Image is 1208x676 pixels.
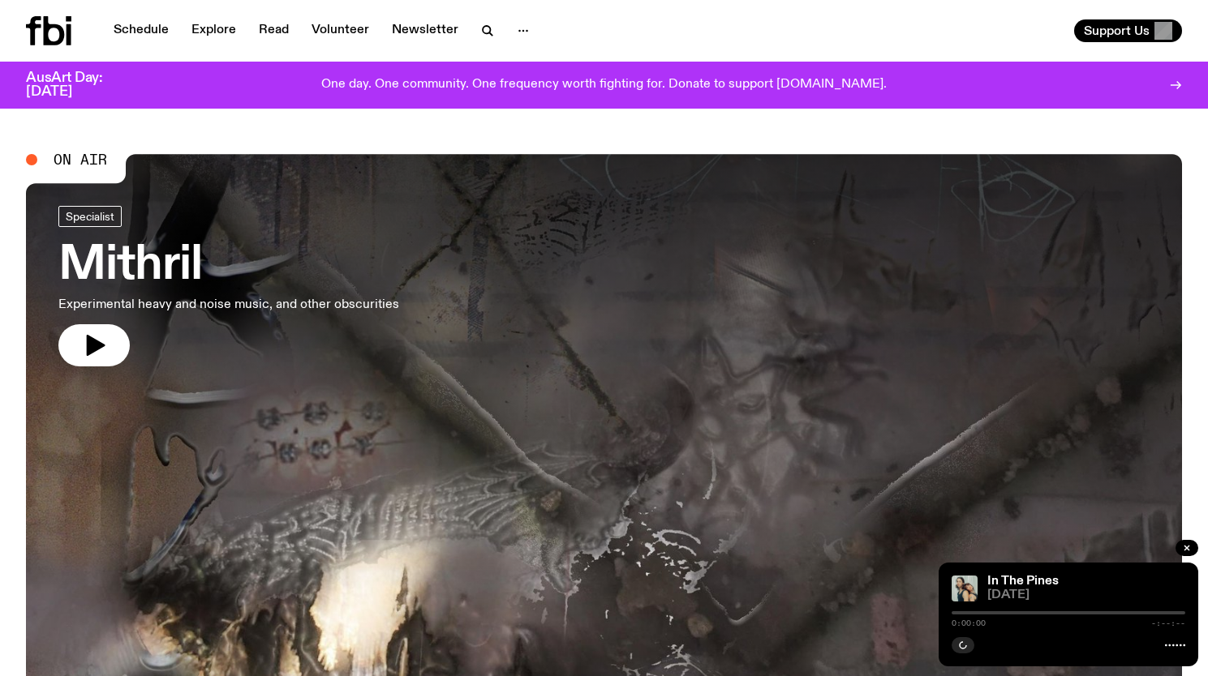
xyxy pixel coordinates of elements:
[54,152,107,167] span: On Air
[104,19,178,42] a: Schedule
[302,19,379,42] a: Volunteer
[952,619,986,627] span: 0:00:00
[249,19,299,42] a: Read
[58,243,399,289] h3: Mithril
[58,206,399,366] a: MithrilExperimental heavy and noise music, and other obscurities
[1151,619,1185,627] span: -:--:--
[987,575,1059,588] a: In The Pines
[58,295,399,314] p: Experimental heavy and noise music, and other obscurities
[58,206,122,227] a: Specialist
[182,19,246,42] a: Explore
[1074,19,1182,42] button: Support Us
[987,589,1185,601] span: [DATE]
[321,78,887,92] p: One day. One community. One frequency worth fighting for. Donate to support [DOMAIN_NAME].
[26,71,130,99] h3: AusArt Day: [DATE]
[382,19,468,42] a: Newsletter
[66,211,114,223] span: Specialist
[1084,24,1150,38] span: Support Us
